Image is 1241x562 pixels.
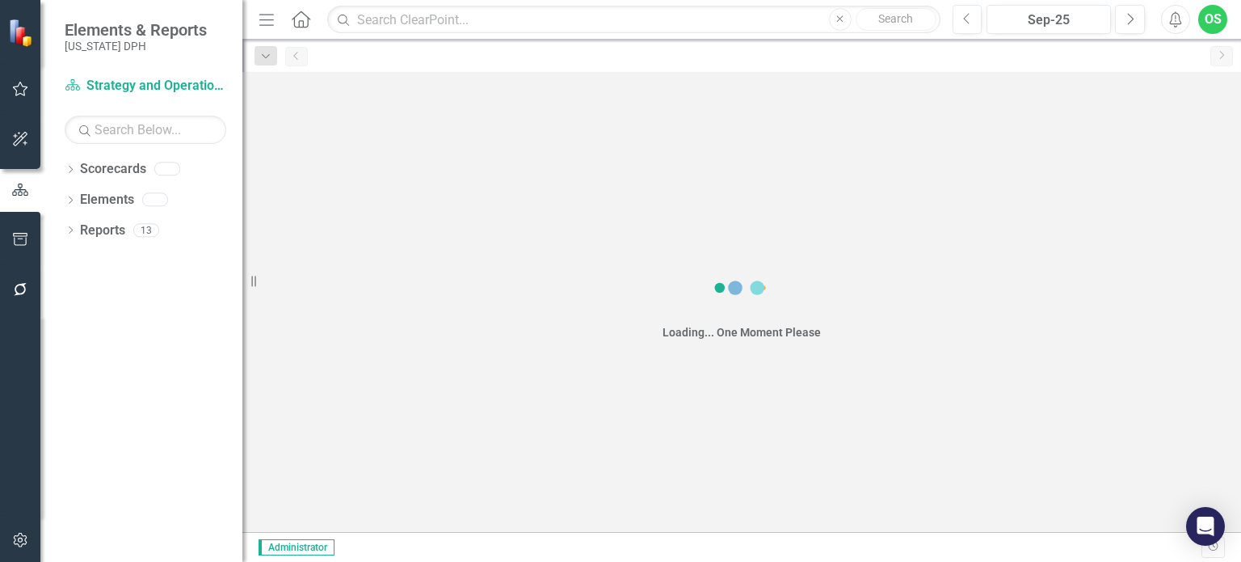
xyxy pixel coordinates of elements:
a: Scorecards [80,160,146,179]
button: Sep-25 [986,5,1111,34]
input: Search Below... [65,116,226,144]
button: Search [856,8,936,31]
input: Search ClearPoint... [327,6,940,34]
a: Reports [80,222,125,240]
small: [US_STATE] DPH [65,40,207,53]
div: 13 [133,223,159,237]
a: Elements [80,191,134,209]
button: OS [1198,5,1227,34]
span: Administrator [259,539,334,556]
span: Elements & Reports [65,20,207,40]
div: Open Intercom Messenger [1186,507,1225,546]
img: ClearPoint Strategy [8,19,36,47]
div: Loading... One Moment Please [663,324,821,340]
a: Strategy and Operational Excellence [65,77,226,95]
div: Sep-25 [992,11,1105,30]
span: Search [878,12,913,25]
